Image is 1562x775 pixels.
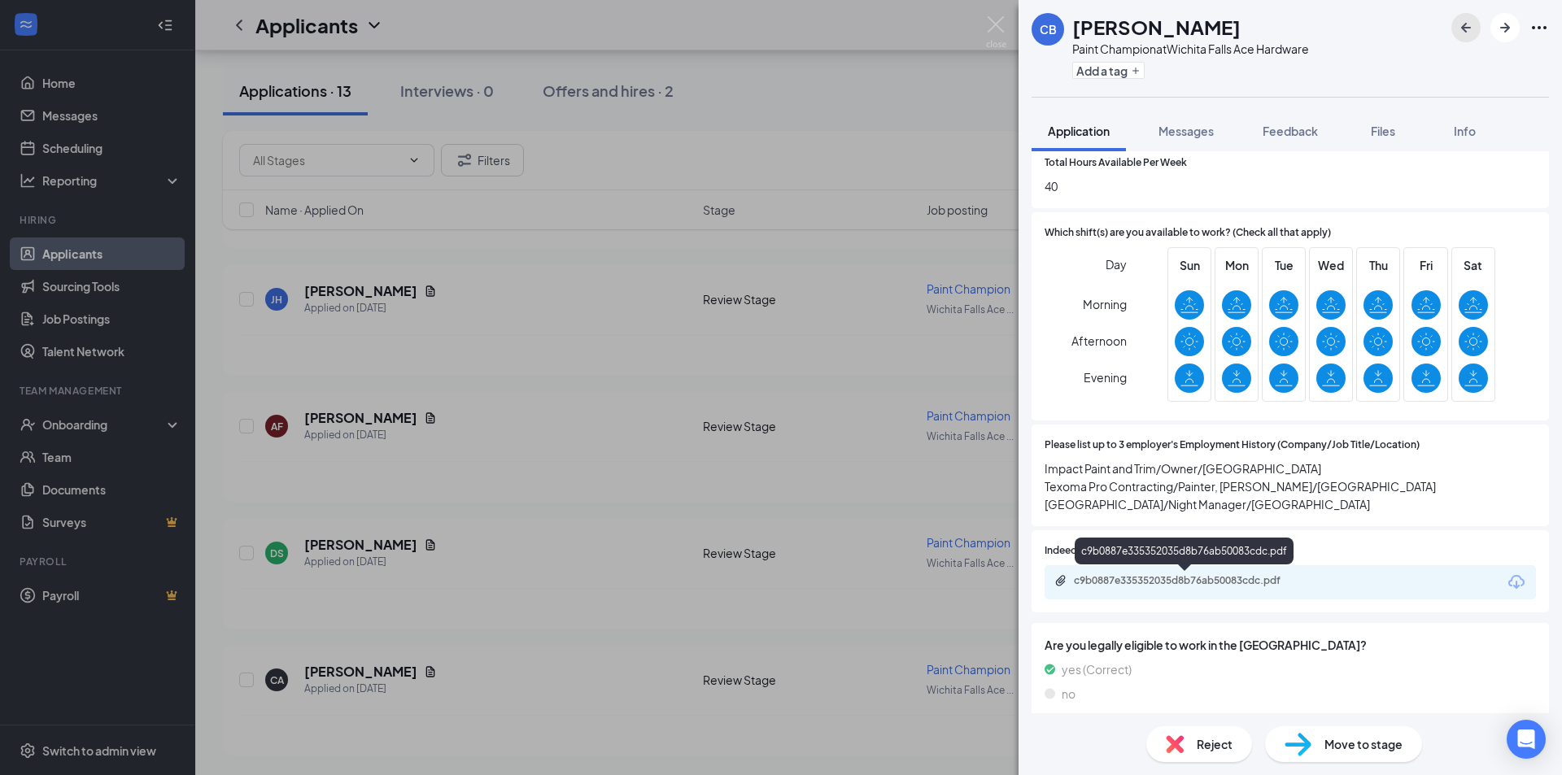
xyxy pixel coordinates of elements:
[1411,256,1441,274] span: Fri
[1072,62,1145,79] button: PlusAdd a tag
[1045,438,1420,453] span: Please list up to 3 employer's Employment History (Company/Job Title/Location)
[1045,636,1536,654] span: Are you legally eligible to work in the [GEOGRAPHIC_DATA]?
[1495,18,1515,37] svg: ArrowRight
[1131,66,1141,76] svg: Plus
[1175,256,1204,274] span: Sun
[1071,326,1127,355] span: Afternoon
[1045,543,1116,559] span: Indeed Resume
[1507,573,1526,592] svg: Download
[1451,13,1481,42] button: ArrowLeftNew
[1316,256,1346,274] span: Wed
[1045,459,1536,513] span: Impact Paint and Trim/Owner/[GEOGRAPHIC_DATA] Texoma Pro Contracting/Painter, [PERSON_NAME]/[GEOG...
[1054,574,1318,590] a: Paperclipc9b0887e335352035d8b76ab50083cdc.pdf
[1456,18,1476,37] svg: ArrowLeftNew
[1454,124,1476,138] span: Info
[1075,538,1294,564] div: c9b0887e335352035d8b76ab50083cdc.pdf
[1490,13,1520,42] button: ArrowRight
[1040,21,1057,37] div: CB
[1197,735,1233,753] span: Reject
[1045,155,1187,171] span: Total Hours Available Per Week
[1054,574,1067,587] svg: Paperclip
[1263,124,1318,138] span: Feedback
[1459,256,1488,274] span: Sat
[1072,41,1309,57] div: Paint Champion at Wichita Falls Ace Hardware
[1083,290,1127,319] span: Morning
[1507,720,1546,759] div: Open Intercom Messenger
[1062,685,1076,703] span: no
[1269,256,1298,274] span: Tue
[1048,124,1110,138] span: Application
[1222,256,1251,274] span: Mon
[1045,177,1536,195] span: 40
[1106,255,1127,273] span: Day
[1045,225,1331,241] span: Which shift(s) are you available to work? (Check all that apply)
[1062,660,1132,678] span: yes (Correct)
[1158,124,1214,138] span: Messages
[1072,13,1241,41] h1: [PERSON_NAME]
[1371,124,1395,138] span: Files
[1074,574,1302,587] div: c9b0887e335352035d8b76ab50083cdc.pdf
[1324,735,1403,753] span: Move to stage
[1363,256,1393,274] span: Thu
[1084,363,1127,392] span: Evening
[1529,18,1549,37] svg: Ellipses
